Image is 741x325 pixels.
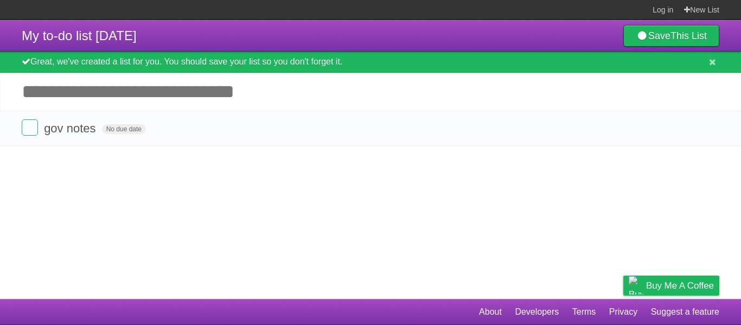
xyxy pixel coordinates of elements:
span: My to-do list [DATE] [22,28,137,43]
img: Buy me a coffee [629,276,643,295]
a: Privacy [609,302,637,322]
a: Suggest a feature [651,302,719,322]
b: This List [670,30,707,41]
span: gov notes [44,122,98,135]
a: Buy me a coffee [623,276,719,296]
span: Buy me a coffee [646,276,714,295]
span: No due date [102,124,146,134]
a: SaveThis List [623,25,719,47]
label: Done [22,119,38,136]
a: Developers [515,302,559,322]
a: Terms [572,302,596,322]
a: About [479,302,502,322]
